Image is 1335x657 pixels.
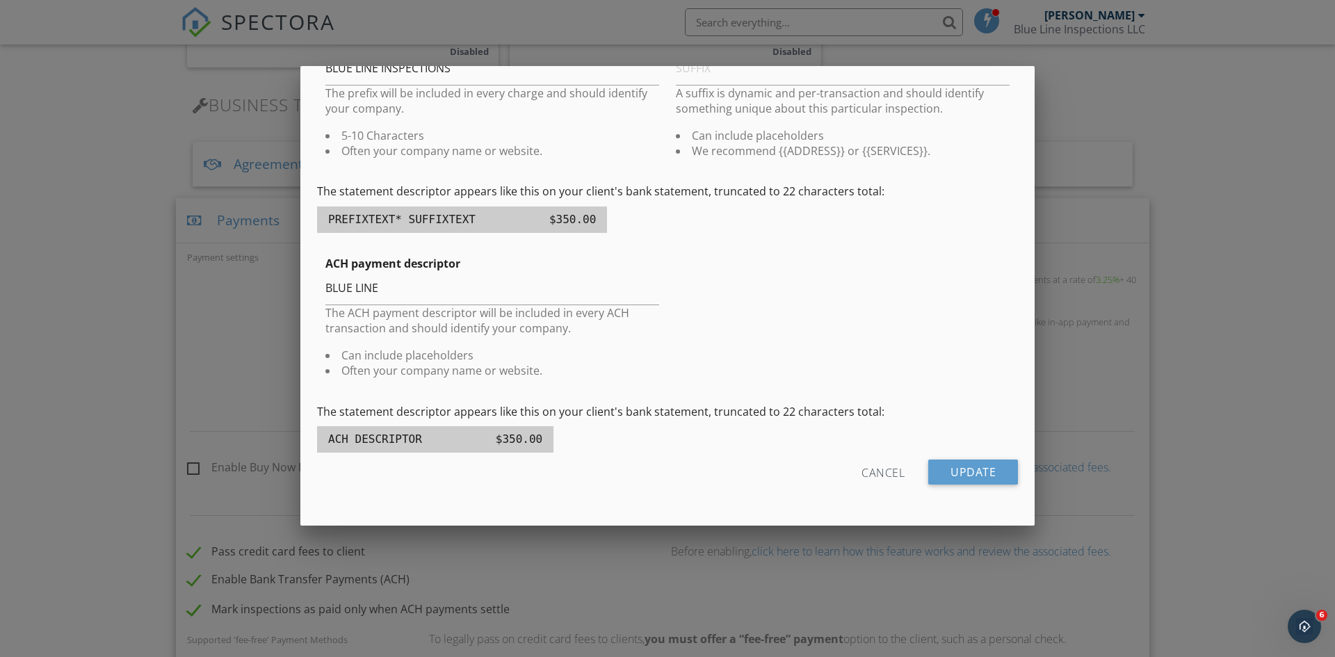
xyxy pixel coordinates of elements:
[676,128,1010,143] li: Can include placeholders
[325,143,659,159] li: Often your company name or website.
[325,363,659,378] li: Often your company name or website.
[676,51,1010,86] input: SUFFIX
[325,348,659,363] li: Can include placeholders
[325,51,659,86] input: PREFIX
[317,426,553,453] p: ACH DESCRIPTOR $350.00
[676,143,1010,159] li: We recommend {{ADDRESS}} or {{SERVICES}}.
[325,128,659,143] li: 5-10 Characters
[861,460,905,485] div: Cancel
[1288,610,1321,643] iframe: Intercom live chat
[317,404,1018,419] p: The statement descriptor appears like this on your client's bank statement, truncated to 22 chara...
[325,256,460,271] strong: ACH payment descriptor
[1316,610,1327,621] span: 6
[317,206,607,233] p: PREFIXTEXT* SUFFIXTEXT $350.00
[676,86,1010,117] p: A suffix is dynamic and per-transaction and should identify something unique about this particula...
[325,305,659,336] p: The ACH payment descriptor will be included in every ACH transaction and should identify your com...
[325,86,659,117] p: The prefix will be included in every charge and should identify your company.
[317,184,1018,199] p: The statement descriptor appears like this on your client's bank statement, truncated to 22 chara...
[928,460,1018,485] input: Update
